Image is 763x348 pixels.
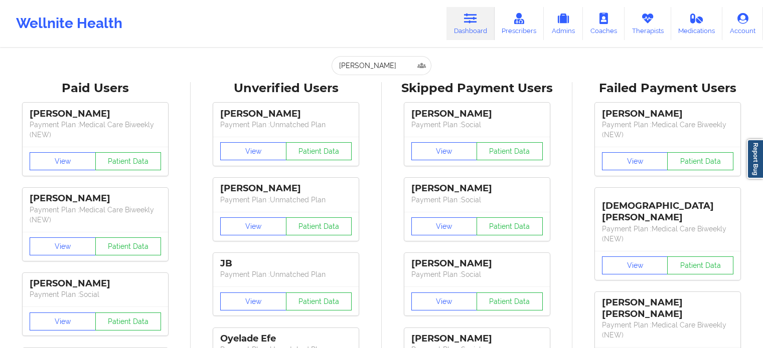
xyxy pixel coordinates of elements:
[411,258,543,269] div: [PERSON_NAME]
[602,108,733,120] div: [PERSON_NAME]
[411,333,543,344] div: [PERSON_NAME]
[625,7,671,40] a: Therapists
[198,81,374,96] div: Unverified Users
[411,120,543,130] p: Payment Plan : Social
[602,256,668,274] button: View
[446,7,495,40] a: Dashboard
[477,292,543,310] button: Patient Data
[220,292,286,310] button: View
[286,217,352,235] button: Patient Data
[220,183,352,194] div: [PERSON_NAME]
[747,139,763,179] a: Report Bug
[411,269,543,279] p: Payment Plan : Social
[579,81,756,96] div: Failed Payment Users
[220,195,352,205] p: Payment Plan : Unmatched Plan
[30,205,161,225] p: Payment Plan : Medical Care Biweekly (NEW)
[411,108,543,120] div: [PERSON_NAME]
[30,120,161,140] p: Payment Plan : Medical Care Biweekly (NEW)
[286,142,352,160] button: Patient Data
[671,7,723,40] a: Medications
[389,81,565,96] div: Skipped Payment Users
[583,7,625,40] a: Coaches
[95,152,162,170] button: Patient Data
[667,256,733,274] button: Patient Data
[95,237,162,255] button: Patient Data
[220,108,352,120] div: [PERSON_NAME]
[477,142,543,160] button: Patient Data
[30,193,161,204] div: [PERSON_NAME]
[411,217,478,235] button: View
[667,152,733,170] button: Patient Data
[30,278,161,289] div: [PERSON_NAME]
[602,297,733,320] div: [PERSON_NAME] [PERSON_NAME]
[30,312,96,330] button: View
[220,142,286,160] button: View
[30,152,96,170] button: View
[544,7,583,40] a: Admins
[602,320,733,340] p: Payment Plan : Medical Care Biweekly (NEW)
[411,142,478,160] button: View
[411,183,543,194] div: [PERSON_NAME]
[495,7,544,40] a: Prescribers
[722,7,763,40] a: Account
[286,292,352,310] button: Patient Data
[602,193,733,223] div: [DEMOGRAPHIC_DATA][PERSON_NAME]
[220,269,352,279] p: Payment Plan : Unmatched Plan
[30,289,161,299] p: Payment Plan : Social
[7,81,184,96] div: Paid Users
[220,120,352,130] p: Payment Plan : Unmatched Plan
[30,108,161,120] div: [PERSON_NAME]
[602,152,668,170] button: View
[30,237,96,255] button: View
[477,217,543,235] button: Patient Data
[220,258,352,269] div: JB
[411,292,478,310] button: View
[411,195,543,205] p: Payment Plan : Social
[602,120,733,140] p: Payment Plan : Medical Care Biweekly (NEW)
[602,224,733,244] p: Payment Plan : Medical Care Biweekly (NEW)
[220,217,286,235] button: View
[95,312,162,330] button: Patient Data
[220,333,352,344] div: Oyelade Efe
